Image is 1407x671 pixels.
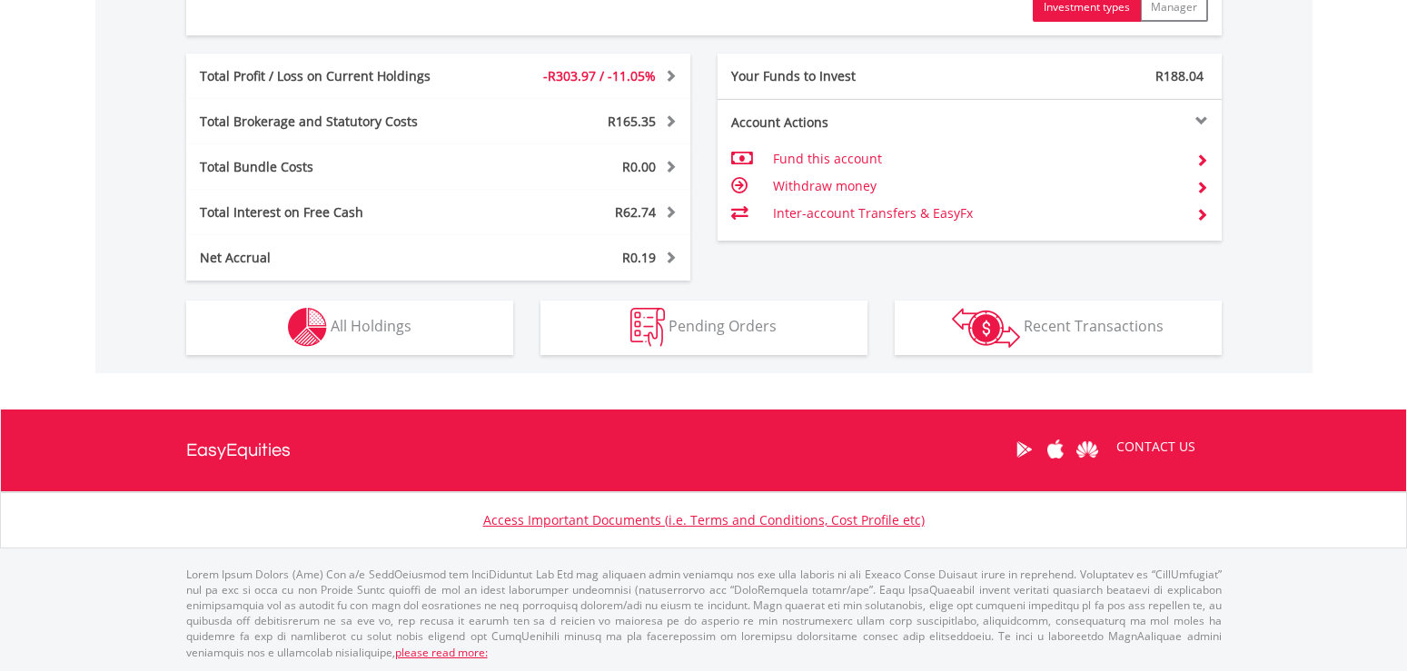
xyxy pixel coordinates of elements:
img: transactions-zar-wht.png [952,308,1020,348]
div: Total Profit / Loss on Current Holdings [186,67,481,85]
button: All Holdings [186,301,513,355]
span: All Holdings [331,316,411,336]
div: Net Accrual [186,249,481,267]
a: Huawei [1072,421,1104,478]
div: Your Funds to Invest [718,67,970,85]
a: EasyEquities [186,410,291,491]
span: R0.19 [622,249,656,266]
img: holdings-wht.png [288,308,327,347]
button: Recent Transactions [895,301,1222,355]
td: Inter-account Transfers & EasyFx [773,200,1181,227]
td: Fund this account [773,145,1181,173]
button: Pending Orders [540,301,867,355]
div: Total Interest on Free Cash [186,203,481,222]
a: CONTACT US [1104,421,1208,472]
span: R0.00 [622,158,656,175]
span: Recent Transactions [1024,316,1164,336]
div: Total Brokerage and Statutory Costs [186,113,481,131]
img: pending_instructions-wht.png [630,308,665,347]
span: -R303.97 / -11.05% [543,67,656,84]
a: Google Play [1008,421,1040,478]
a: Apple [1040,421,1072,478]
span: R62.74 [615,203,656,221]
div: Total Bundle Costs [186,158,481,176]
div: Account Actions [718,113,970,132]
span: R188.04 [1155,67,1204,84]
p: Lorem Ipsum Dolors (Ame) Con a/e SeddOeiusmod tem InciDiduntut Lab Etd mag aliquaen admin veniamq... [186,567,1222,660]
span: R165.35 [608,113,656,130]
span: Pending Orders [669,316,777,336]
a: please read more: [395,645,488,660]
a: Access Important Documents (i.e. Terms and Conditions, Cost Profile etc) [483,511,925,528]
td: Withdraw money [773,173,1181,200]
